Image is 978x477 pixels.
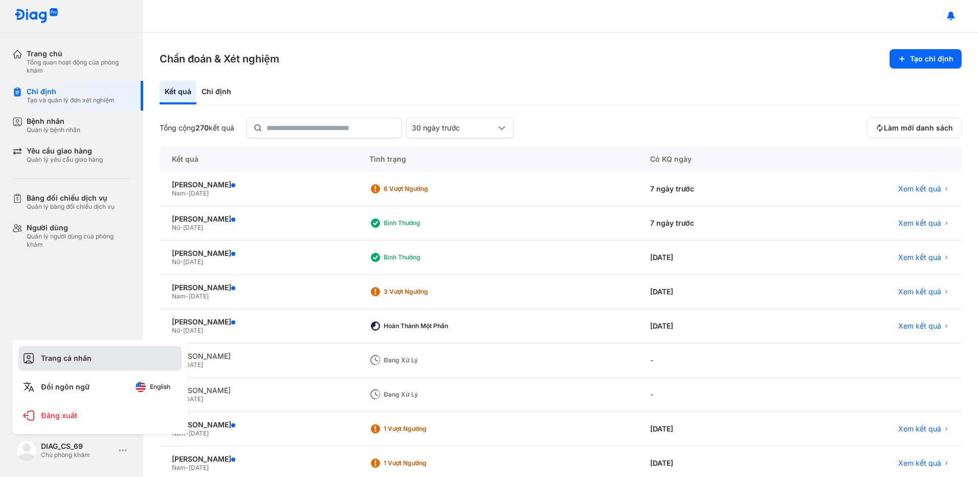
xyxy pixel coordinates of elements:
[27,203,115,211] div: Quản lý bảng đối chiếu dịch vụ
[890,49,962,69] button: Tạo chỉ định
[172,249,345,258] div: [PERSON_NAME]
[898,184,941,193] span: Xem kết quả
[172,292,186,300] span: Nam
[638,309,792,343] div: [DATE]
[172,180,345,189] div: [PERSON_NAME]
[898,321,941,331] span: Xem kết quả
[41,442,115,451] div: DIAG_CS_69
[384,185,465,193] div: 6 Vượt ngưỡng
[136,382,146,392] img: English
[27,156,103,164] div: Quản lý yêu cầu giao hàng
[196,81,236,104] div: Chỉ định
[412,123,496,133] div: 30 ngày trước
[884,123,953,133] span: Làm mới danh sách
[384,288,465,296] div: 3 Vượt ngưỡng
[189,292,209,300] span: [DATE]
[384,253,465,262] div: Bình thường
[41,451,115,459] div: Chủ phòng khám
[27,49,131,58] div: Trang chủ
[195,123,209,132] span: 270
[172,386,345,395] div: [PERSON_NAME]
[172,327,180,334] span: Nữ
[27,58,131,75] div: Tổng quan hoạt động của phòng khám
[183,327,203,334] span: [DATE]
[384,391,465,399] div: Đang xử lý
[27,126,80,134] div: Quản lý bệnh nhân
[638,241,792,275] div: [DATE]
[638,412,792,446] div: [DATE]
[186,464,189,471] span: -
[186,189,189,197] span: -
[27,193,115,203] div: Bảng đối chiếu dịch vụ
[172,214,345,224] div: [PERSON_NAME]
[898,424,941,433] span: Xem kết quả
[189,429,209,437] span: [DATE]
[384,322,465,330] div: Hoàn thành một phần
[160,52,279,66] h3: Chẩn đoán & Xét nghiệm
[189,189,209,197] span: [DATE]
[160,146,357,172] div: Kết quả
[898,253,941,262] span: Xem kết quả
[14,8,58,24] img: logo
[150,383,170,391] span: English
[27,146,103,156] div: Yêu cầu giao hàng
[384,356,465,364] div: Đang xử lý
[172,317,345,327] div: [PERSON_NAME]
[16,440,37,461] img: logo
[183,258,203,266] span: [DATE]
[638,206,792,241] div: 7 ngày trước
[384,219,465,227] div: Bình thường
[867,118,962,138] button: Làm mới danh sách
[172,224,180,231] span: Nữ
[27,117,80,126] div: Bệnh nhân
[27,223,131,232] div: Người dùng
[172,454,345,464] div: [PERSON_NAME]
[27,87,115,96] div: Chỉ định
[128,379,177,395] button: English
[27,96,115,104] div: Tạo và quản lý đơn xét nghiệm
[183,395,203,403] span: [DATE]
[898,459,941,468] span: Xem kết quả
[18,375,182,399] div: Đổi ngôn ngữ
[180,258,183,266] span: -
[172,189,186,197] span: Nam
[638,275,792,309] div: [DATE]
[172,420,345,429] div: [PERSON_NAME]
[180,327,183,334] span: -
[638,343,792,378] div: -
[638,146,792,172] div: Có KQ ngày
[27,232,131,249] div: Quản lý người dùng của phòng khám
[172,352,345,361] div: [PERSON_NAME]
[172,283,345,292] div: [PERSON_NAME]
[384,425,465,433] div: 1 Vượt ngưỡng
[183,361,203,368] span: [DATE]
[18,403,182,428] div: Đăng xuất
[186,292,189,300] span: -
[384,459,465,467] div: 1 Vượt ngưỡng
[160,123,234,133] div: Tổng cộng kết quả
[180,224,183,231] span: -
[172,464,186,471] span: Nam
[898,219,941,228] span: Xem kết quả
[183,224,203,231] span: [DATE]
[638,378,792,412] div: -
[898,287,941,296] span: Xem kết quả
[638,172,792,206] div: 7 ngày trước
[189,464,209,471] span: [DATE]
[160,81,196,104] div: Kết quả
[172,258,180,266] span: Nữ
[357,146,637,172] div: Tình trạng
[18,346,182,371] div: Trang cá nhân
